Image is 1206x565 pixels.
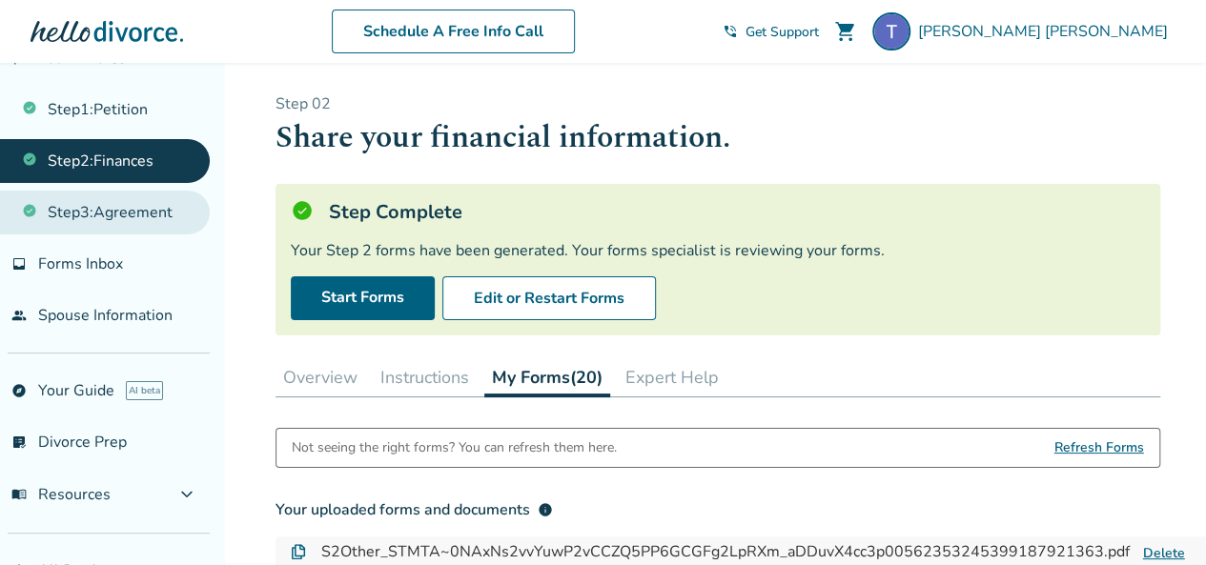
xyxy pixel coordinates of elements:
span: expand_more [175,483,198,506]
span: shopping_cart [834,20,857,43]
span: Resources [11,484,111,505]
span: AI beta [126,381,163,400]
button: Edit or Restart Forms [442,276,656,320]
span: menu_book [11,487,27,502]
span: [PERSON_NAME] [PERSON_NAME] [918,21,1175,42]
span: Refresh Forms [1054,429,1144,467]
h1: Share your financial information. [276,114,1160,161]
img: Todd Conger [872,12,910,50]
span: phone_in_talk [723,24,738,39]
img: Document [291,544,306,559]
button: My Forms(20) [484,358,610,397]
button: Expert Help [618,358,726,396]
span: info [538,502,553,517]
button: Overview [276,358,365,396]
div: Your uploaded forms and documents [276,498,553,521]
h5: Step Complete [329,199,462,225]
button: Instructions [373,358,477,396]
p: Step 0 2 [276,93,1160,114]
span: Get Support [746,23,819,41]
span: people [11,308,27,323]
a: Schedule A Free Info Call [332,10,575,53]
span: flag_2 [11,50,27,66]
span: explore [11,383,27,398]
div: Your Step 2 forms have been generated. Your forms specialist is reviewing your forms. [291,240,1145,261]
span: inbox [11,256,27,272]
span: Forms Inbox [38,253,123,274]
a: phone_in_talkGet Support [723,23,819,41]
iframe: Chat Widget [1111,474,1206,565]
a: Start Forms [291,276,435,320]
span: list_alt_check [11,434,27,450]
div: Not seeing the right forms? You can refresh them here. [292,429,617,467]
h4: S2Other_STMTA~0NAxNs2vvYuwP2vCCZQ5PP6GCGFg2LpRXm_aDDuvX4cc3p00562353245399187921363.pdf [321,540,1130,563]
